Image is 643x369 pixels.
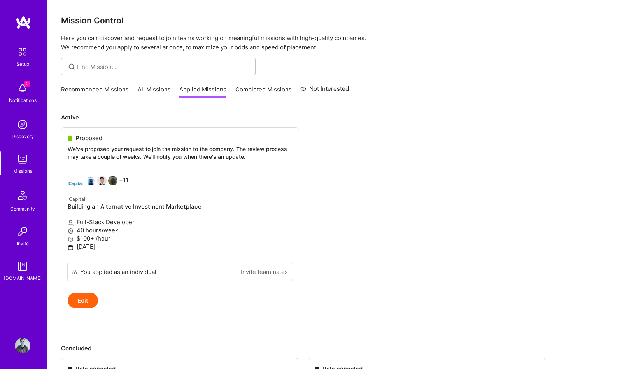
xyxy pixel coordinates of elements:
[179,85,226,98] a: Applied Missions
[68,234,293,242] p: $100+ /hour
[17,239,29,248] div: Invite
[15,258,30,274] img: guide book
[61,113,629,121] p: Active
[97,176,107,185] img: Ben Liang
[80,268,156,276] div: You applied as an individual
[68,176,83,192] img: iCapital company logo
[4,274,42,282] div: [DOMAIN_NAME]
[86,176,96,185] img: Nick Kammerdiener
[13,167,32,175] div: Missions
[13,338,32,353] a: User Avatar
[75,134,102,142] span: Proposed
[68,145,293,160] p: We've proposed your request to join the mission to the company. The review process may take a cou...
[10,205,35,213] div: Community
[300,84,349,98] a: Not Interested
[16,60,29,68] div: Setup
[61,16,629,25] h3: Mission Control
[15,151,30,167] img: teamwork
[68,226,293,234] p: 40 hours/week
[16,16,31,30] img: logo
[235,85,292,98] a: Completed Missions
[12,132,34,141] div: Discovery
[241,268,288,276] a: Invite teammates
[61,170,299,263] a: iCapital company logoNick KammerdienerBen LiangAdam Mostafa+11iCapitalBuilding an Alternative Inv...
[61,85,129,98] a: Recommended Missions
[15,338,30,353] img: User Avatar
[77,63,250,71] input: Find Mission...
[61,33,629,52] p: Here you can discover and request to join teams working on meaningful missions with high-quality ...
[108,176,117,185] img: Adam Mostafa
[68,176,128,192] div: +11
[15,117,30,132] img: discovery
[15,224,30,239] img: Invite
[138,85,171,98] a: All Missions
[13,186,32,205] img: Community
[67,62,76,71] i: icon SearchGrey
[68,244,74,250] i: icon Calendar
[9,96,37,104] div: Notifications
[61,344,629,352] p: Concluded
[68,242,293,251] p: [DATE]
[15,81,30,96] img: bell
[68,196,85,202] small: iCapital
[68,293,98,308] button: Edit
[68,203,293,210] h4: Building an Alternative Investment Marketplace
[68,228,74,234] i: icon Clock
[68,218,293,226] p: Full-Stack Developer
[68,236,74,242] i: icon MoneyGray
[14,44,31,60] img: setup
[68,220,74,226] i: icon Applicant
[24,81,30,87] span: 2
